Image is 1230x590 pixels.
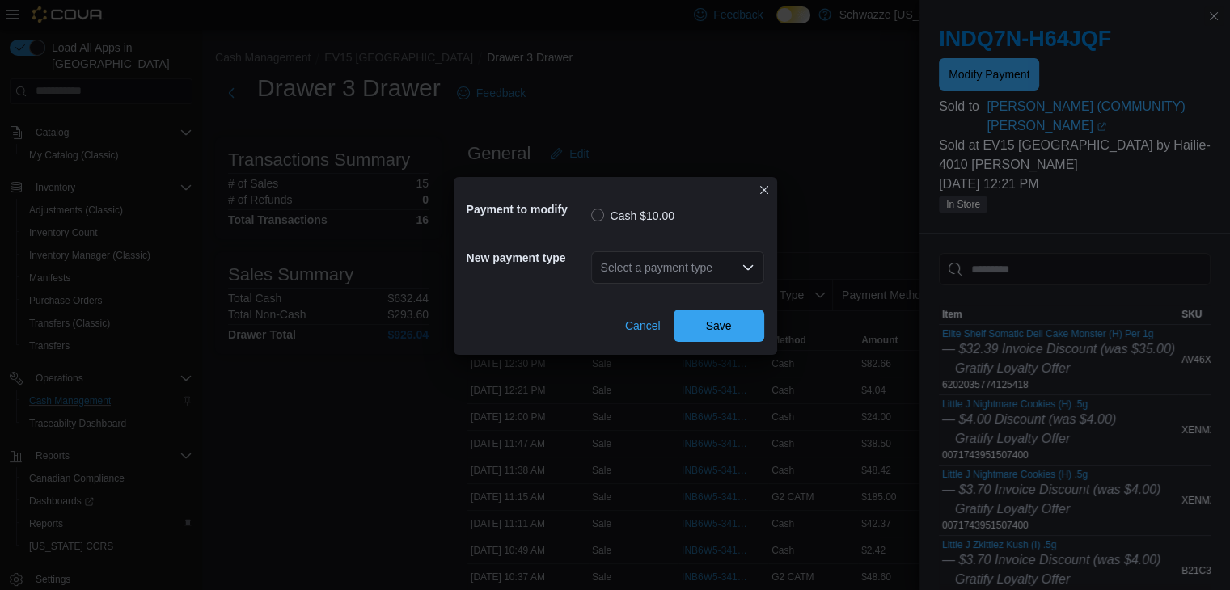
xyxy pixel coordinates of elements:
label: Cash $10.00 [591,206,674,225]
button: Cancel [619,310,667,342]
button: Closes this modal window [754,180,774,200]
button: Open list of options [742,261,754,274]
button: Save [674,310,764,342]
span: Save [706,318,732,334]
span: Cancel [625,318,661,334]
input: Accessible screen reader label [601,258,602,277]
h5: New payment type [467,242,588,274]
h5: Payment to modify [467,193,588,225]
